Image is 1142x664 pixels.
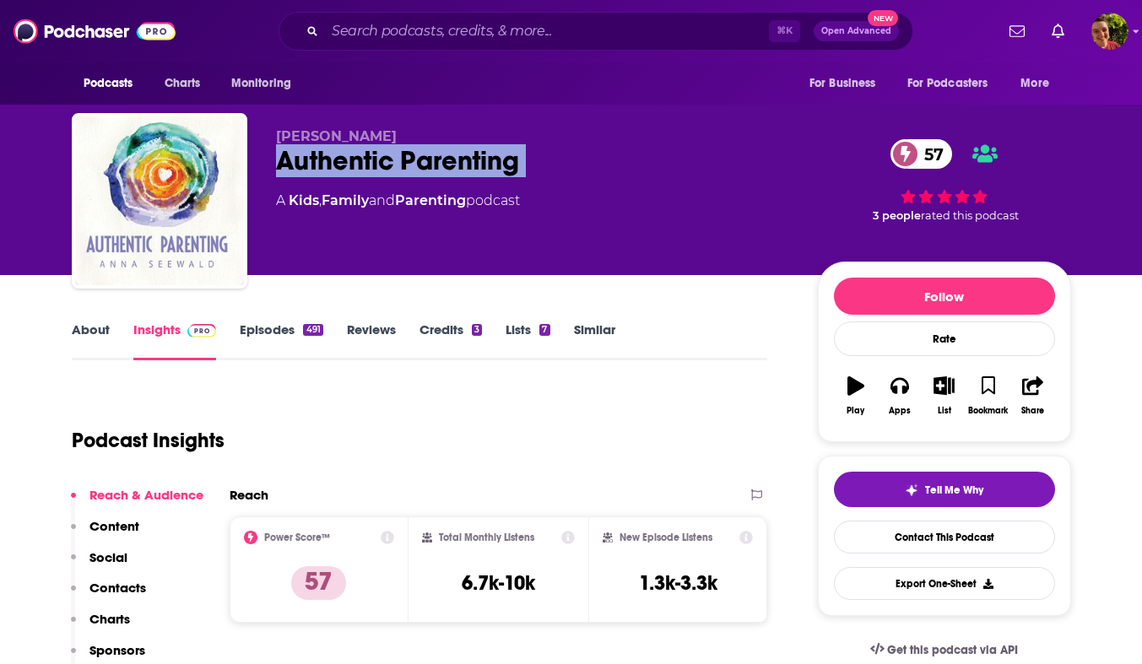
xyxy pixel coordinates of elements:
h3: 6.7k-10k [462,570,535,596]
a: Episodes491 [240,321,322,360]
p: Contacts [89,580,146,596]
div: 491 [303,324,322,336]
div: Bookmark [968,406,1008,416]
span: New [868,10,898,26]
div: 3 [472,324,482,336]
span: Open Advanced [821,27,891,35]
span: 3 people [873,209,921,222]
a: Kids [289,192,319,208]
button: tell me why sparkleTell Me Why [834,472,1055,507]
span: Get this podcast via API [887,643,1018,657]
a: Family [322,192,369,208]
a: Similar [574,321,615,360]
p: Charts [89,611,130,627]
button: Share [1010,365,1054,426]
div: Share [1021,406,1044,416]
button: open menu [896,67,1013,100]
span: For Podcasters [907,72,988,95]
span: Charts [165,72,201,95]
img: tell me why sparkle [905,483,918,497]
div: Rate [834,321,1055,356]
span: Tell Me Why [925,483,983,497]
a: Show notifications dropdown [1045,17,1071,46]
a: 57 [890,139,952,169]
span: and [369,192,395,208]
div: 7 [539,324,549,336]
button: List [922,365,966,426]
h2: New Episode Listens [620,532,712,543]
span: For Business [809,72,876,95]
button: Charts [71,611,130,642]
p: Content [89,518,139,534]
button: open menu [72,67,155,100]
h3: 1.3k-3.3k [639,570,717,596]
h2: Reach [230,487,268,503]
a: Show notifications dropdown [1003,17,1031,46]
button: Content [71,518,139,549]
span: Monitoring [231,72,291,95]
button: open menu [798,67,897,100]
div: Play [847,406,864,416]
button: Open AdvancedNew [814,21,899,41]
button: Export One-Sheet [834,567,1055,600]
a: InsightsPodchaser Pro [133,321,217,360]
button: Bookmark [966,365,1010,426]
p: Sponsors [89,642,145,658]
button: Social [71,549,127,580]
input: Search podcasts, credits, & more... [325,18,769,45]
h2: Total Monthly Listens [439,532,534,543]
span: [PERSON_NAME] [276,128,397,144]
button: Apps [878,365,922,426]
div: 57 3 peoplerated this podcast [818,128,1071,233]
button: Contacts [71,580,146,611]
div: Search podcasts, credits, & more... [279,12,913,51]
span: , [319,192,322,208]
button: Follow [834,278,1055,315]
a: Reviews [347,321,396,360]
a: About [72,321,110,360]
img: User Profile [1091,13,1128,50]
img: Podchaser Pro [187,324,217,337]
span: Podcasts [84,72,133,95]
button: Show profile menu [1091,13,1128,50]
h2: Power Score™ [264,532,330,543]
div: List [938,406,951,416]
p: Social [89,549,127,565]
a: Contact This Podcast [834,521,1055,553]
img: Podchaser - Follow, Share and Rate Podcasts [14,15,176,47]
h1: Podcast Insights [72,428,225,453]
img: Authentic Parenting [75,116,244,285]
span: ⌘ K [769,20,800,42]
button: open menu [1009,67,1070,100]
a: Credits3 [419,321,482,360]
span: More [1020,72,1049,95]
a: Lists7 [506,321,549,360]
a: Charts [154,67,211,100]
span: rated this podcast [921,209,1019,222]
button: Reach & Audience [71,487,203,518]
a: Parenting [395,192,466,208]
button: Play [834,365,878,426]
span: 57 [907,139,952,169]
button: open menu [219,67,313,100]
span: Logged in as Marz [1091,13,1128,50]
p: 57 [291,566,346,600]
div: Apps [889,406,911,416]
div: A podcast [276,191,520,211]
p: Reach & Audience [89,487,203,503]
